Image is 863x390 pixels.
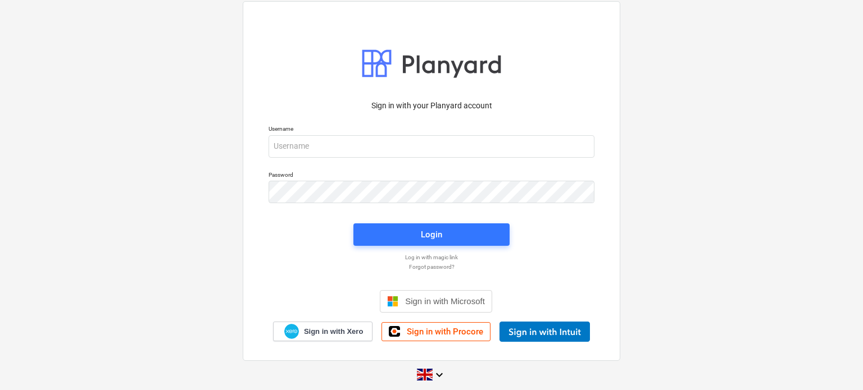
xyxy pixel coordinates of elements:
[269,100,594,112] p: Sign in with your Planyard account
[405,296,485,306] span: Sign in with Microsoft
[263,263,600,270] a: Forgot password?
[269,171,594,181] p: Password
[353,223,510,246] button: Login
[273,322,373,341] a: Sign in with Xero
[269,135,594,158] input: Username
[421,227,442,242] div: Login
[407,327,483,337] span: Sign in with Procore
[381,322,490,341] a: Sign in with Procore
[263,254,600,261] a: Log in with magic link
[304,327,363,337] span: Sign in with Xero
[269,125,594,135] p: Username
[433,368,446,382] i: keyboard_arrow_down
[387,296,398,307] img: Microsoft logo
[284,324,299,339] img: Xero logo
